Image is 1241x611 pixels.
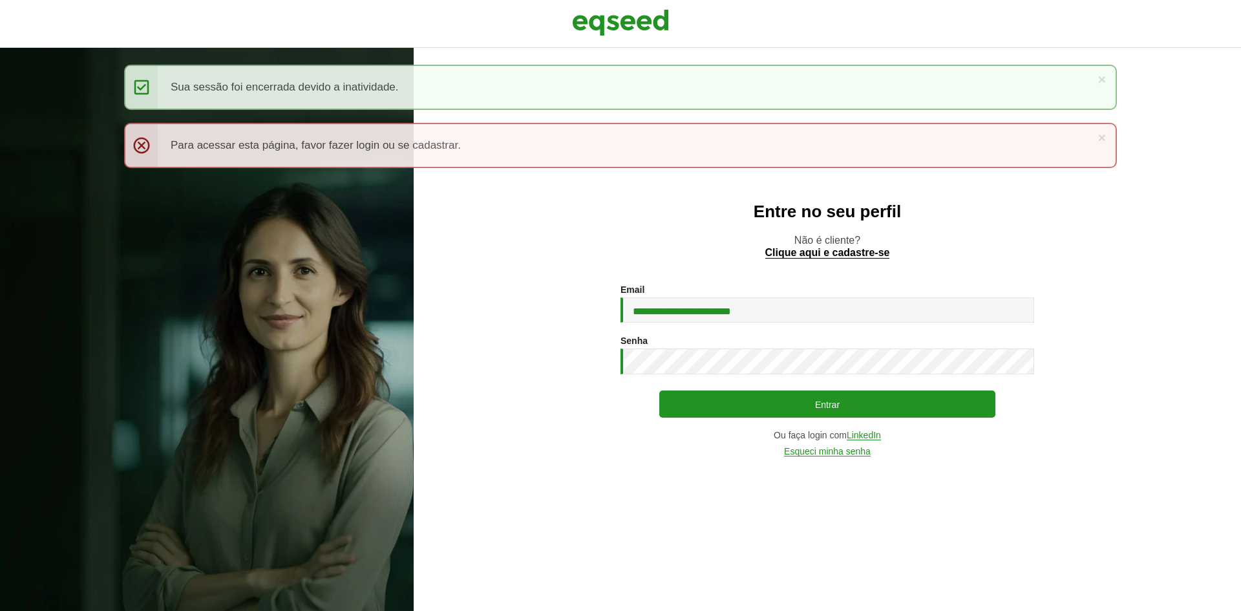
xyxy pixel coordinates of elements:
[1098,131,1106,144] a: ×
[572,6,669,39] img: EqSeed Logo
[784,447,871,456] a: Esqueci minha senha
[440,202,1215,221] h2: Entre no seu perfil
[620,431,1034,440] div: Ou faça login com
[620,336,648,345] label: Senha
[124,123,1117,168] div: Para acessar esta página, favor fazer login ou se cadastrar.
[1098,72,1106,86] a: ×
[765,248,890,259] a: Clique aqui e cadastre-se
[620,285,644,294] label: Email
[124,65,1117,110] div: Sua sessão foi encerrada devido a inatividade.
[440,234,1215,259] p: Não é cliente?
[659,391,995,418] button: Entrar
[847,431,881,440] a: LinkedIn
